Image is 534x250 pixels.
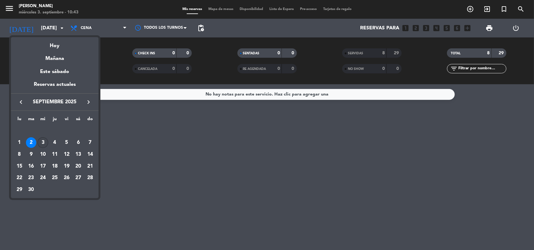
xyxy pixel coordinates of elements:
div: 10 [38,149,48,160]
td: 15 de septiembre de 2025 [13,160,25,172]
th: miércoles [37,115,49,125]
td: SEP. [13,125,96,137]
div: 29 [14,184,25,195]
div: 17 [38,161,48,172]
div: 22 [14,173,25,183]
td: 7 de septiembre de 2025 [84,137,96,149]
div: Hoy [11,37,99,50]
td: 28 de septiembre de 2025 [84,172,96,184]
th: viernes [61,115,73,125]
button: keyboard_arrow_left [15,98,27,106]
th: martes [25,115,37,125]
div: 9 [26,149,37,160]
button: keyboard_arrow_right [83,98,94,106]
div: 3 [38,137,48,148]
td: 23 de septiembre de 2025 [25,172,37,184]
td: 3 de septiembre de 2025 [37,137,49,149]
th: jueves [49,115,61,125]
div: Reservas actuales [11,81,99,93]
i: keyboard_arrow_right [85,98,92,106]
td: 12 de septiembre de 2025 [61,149,73,160]
div: 21 [85,161,95,172]
div: 2 [26,137,37,148]
div: 7 [85,137,95,148]
div: 13 [73,149,84,160]
th: lunes [13,115,25,125]
span: septiembre 2025 [27,98,83,106]
td: 4 de septiembre de 2025 [49,137,61,149]
td: 14 de septiembre de 2025 [84,149,96,160]
div: 8 [14,149,25,160]
div: Este sábado [11,63,99,81]
div: 1 [14,137,25,148]
td: 2 de septiembre de 2025 [25,137,37,149]
td: 17 de septiembre de 2025 [37,160,49,172]
td: 20 de septiembre de 2025 [73,160,84,172]
td: 1 de septiembre de 2025 [13,137,25,149]
th: sábado [73,115,84,125]
div: 16 [26,161,37,172]
div: 26 [61,173,72,183]
div: 4 [49,137,60,148]
td: 8 de septiembre de 2025 [13,149,25,160]
div: 6 [73,137,84,148]
div: 18 [49,161,60,172]
div: 28 [85,173,95,183]
th: domingo [84,115,96,125]
div: 27 [73,173,84,183]
td: 22 de septiembre de 2025 [13,172,25,184]
div: 5 [61,137,72,148]
td: 30 de septiembre de 2025 [25,184,37,196]
td: 24 de septiembre de 2025 [37,172,49,184]
td: 9 de septiembre de 2025 [25,149,37,160]
div: 14 [85,149,95,160]
td: 13 de septiembre de 2025 [73,149,84,160]
td: 11 de septiembre de 2025 [49,149,61,160]
td: 19 de septiembre de 2025 [61,160,73,172]
i: keyboard_arrow_left [17,98,25,106]
div: 19 [61,161,72,172]
div: Mañana [11,50,99,63]
td: 26 de septiembre de 2025 [61,172,73,184]
div: 30 [26,184,37,195]
td: 27 de septiembre de 2025 [73,172,84,184]
div: 24 [38,173,48,183]
div: 20 [73,161,84,172]
td: 29 de septiembre de 2025 [13,184,25,196]
div: 15 [14,161,25,172]
td: 25 de septiembre de 2025 [49,172,61,184]
td: 6 de septiembre de 2025 [73,137,84,149]
td: 5 de septiembre de 2025 [61,137,73,149]
td: 10 de septiembre de 2025 [37,149,49,160]
div: 23 [26,173,37,183]
div: 11 [49,149,60,160]
td: 21 de septiembre de 2025 [84,160,96,172]
td: 18 de septiembre de 2025 [49,160,61,172]
div: 12 [61,149,72,160]
td: 16 de septiembre de 2025 [25,160,37,172]
div: 25 [49,173,60,183]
